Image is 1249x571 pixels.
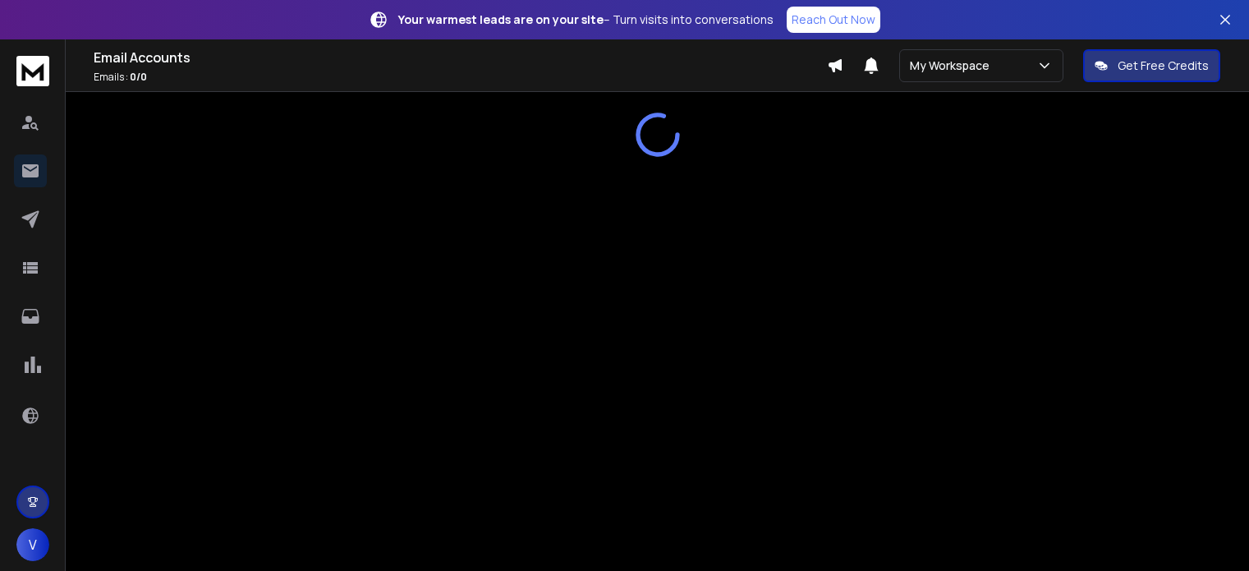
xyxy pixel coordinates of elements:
[787,7,880,33] a: Reach Out Now
[94,71,827,84] p: Emails :
[1083,49,1220,82] button: Get Free Credits
[16,528,49,561] button: V
[792,12,875,28] p: Reach Out Now
[398,12,604,27] strong: Your warmest leads are on your site
[94,48,827,67] h1: Email Accounts
[910,58,996,74] p: My Workspace
[1118,58,1209,74] p: Get Free Credits
[398,12,774,28] p: – Turn visits into conversations
[16,56,49,86] img: logo
[130,70,147,84] span: 0 / 0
